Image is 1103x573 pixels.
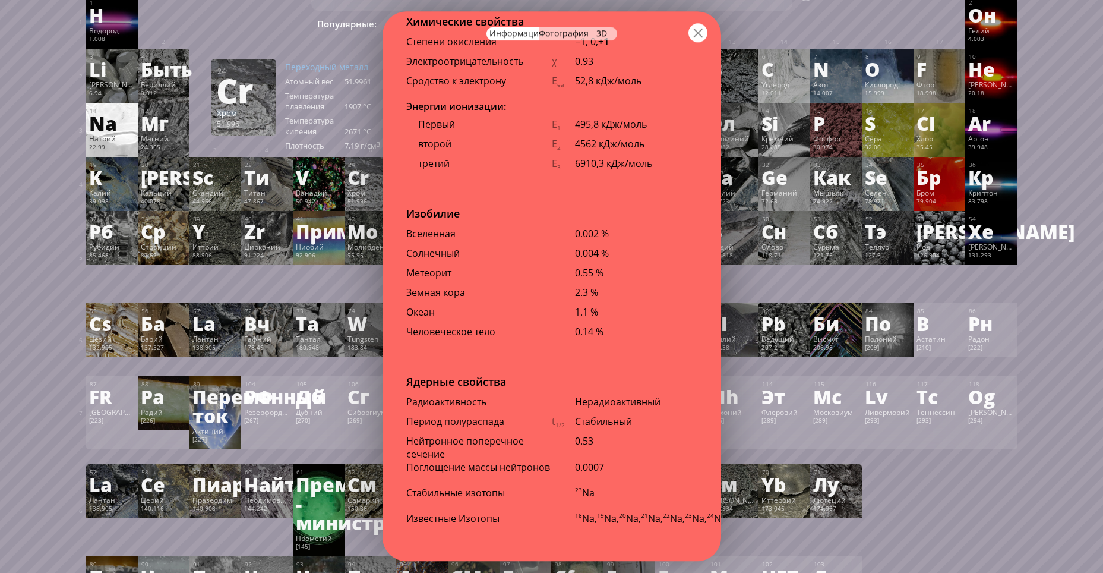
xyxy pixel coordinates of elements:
ya-tr-span: Сера [865,134,882,143]
ya-tr-span: Мышьяк [813,188,843,197]
div: 10 [969,53,1014,61]
ya-tr-span: Na, [692,512,707,525]
ya-tr-span: Германий [761,188,797,197]
ya-tr-span: Сродство к электрону [406,74,506,87]
ya-tr-span: Иттербий [761,495,796,505]
div: 4 [141,53,187,61]
div: 38 [141,215,187,223]
div: 74.922 [813,197,859,207]
div: 12 [141,107,187,115]
ya-tr-span: Cr [347,163,369,191]
ya-tr-span: Сурьма [813,242,839,251]
div: 24 [217,65,270,76]
ya-tr-span: В [916,310,930,337]
div: 13 [710,107,756,115]
div: 14 [762,107,807,115]
ya-tr-span: 1 [557,124,561,132]
div: 50.942 [296,197,342,207]
ya-tr-span: Кр [968,163,994,191]
div: 44.956 [192,197,238,207]
ya-tr-span: Стронций [141,242,176,251]
ya-tr-span: Метеорит [406,266,451,279]
ya-tr-span: Na, [670,512,685,525]
ya-tr-span: Земная кора [406,286,465,299]
div: 41 [296,215,342,223]
ya-tr-span: E [552,118,557,131]
ya-tr-span: Примечание [296,218,426,245]
ya-tr-span: N [813,55,829,83]
ya-tr-span: См [347,471,376,498]
ya-tr-span: Ce [141,471,165,498]
ya-tr-span: Дб [296,383,324,410]
ya-tr-span: Na, [714,512,729,525]
ya-tr-span: E [552,74,557,87]
ya-tr-span: 52,8 кДж/моль [575,74,641,87]
ya-tr-span: 1907 °C [345,101,371,112]
div: 52 [865,215,911,223]
div: 87.62 [141,251,187,261]
ya-tr-span: 23 [685,512,692,520]
ya-tr-span: Астатин [916,334,946,344]
ya-tr-span: Титан [244,188,266,197]
ya-tr-span: 3 [557,163,561,171]
div: 20 [141,161,187,169]
div: 69.723 [710,197,756,207]
div: 47.867 [244,197,290,207]
div: 8 [865,53,911,61]
div: 37 [90,215,135,223]
div: 28.085 [761,143,807,153]
ya-tr-span: E [552,137,557,150]
div: 17 [917,107,962,115]
ya-tr-span: 495,8 кДж/моль [575,118,647,131]
ya-tr-span: По [865,310,891,337]
ya-tr-span: Празеодим [192,495,232,505]
ya-tr-span: H [89,1,104,29]
ya-tr-span: Радон [968,334,990,344]
ya-tr-span: Ливерморий [865,407,910,417]
ya-tr-span: Переходный металл [285,61,368,73]
ya-tr-span: Na [582,486,595,499]
div: 95.95 [347,251,393,261]
ya-tr-span: Температура кипения [285,115,334,137]
ya-tr-span: Cs [89,310,112,337]
ya-tr-span: Sc [192,163,213,191]
div: 26.982 [710,143,756,153]
ya-tr-span: Олово [761,242,783,251]
div: 51.996 [217,119,270,128]
ya-tr-span: Эл [710,109,735,137]
ya-tr-span: W [347,310,367,337]
ya-tr-span: S [865,109,876,137]
ya-tr-span: Калий [89,188,111,197]
ya-tr-span: [PERSON_NAME] [968,80,1024,89]
ya-tr-span: Галлий [710,188,735,197]
ya-tr-span: Тм [710,471,737,498]
ya-tr-span: Аргон [968,134,989,143]
ya-tr-span: Пиар [192,471,245,498]
ya-tr-span: Фотография [539,27,589,39]
div: 78.971 [865,197,911,207]
ya-tr-span: 23 [575,486,582,494]
ya-tr-span: Ядерные свойства [406,374,506,389]
ya-tr-span: Сн [761,218,786,245]
div: 83.798 [968,197,1014,207]
ya-tr-span: Иттрий [192,242,219,251]
div: 32.06 [865,143,911,153]
div: 121.76 [813,251,859,261]
div: 12.011 [761,89,807,99]
ya-tr-span: Бериллий [141,80,176,89]
ya-tr-span: Океан [406,306,435,319]
div: 42 [348,215,393,223]
ya-tr-span: Ведущий [761,334,794,344]
ya-tr-span: Селен [865,188,887,197]
ya-tr-span: Na, [582,512,597,525]
ya-tr-span: Га [710,163,733,191]
div: 0.002 % [575,227,697,240]
ya-tr-span: Кислород [865,80,898,89]
ya-tr-span: Температура плавления [285,90,334,112]
div: 16 [865,107,911,115]
div: 54 [969,215,1014,223]
div: 53 [917,215,962,223]
ya-tr-span: Гафний [244,334,271,344]
div: 21 [193,161,238,169]
ya-tr-span: Кремний [761,134,794,143]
